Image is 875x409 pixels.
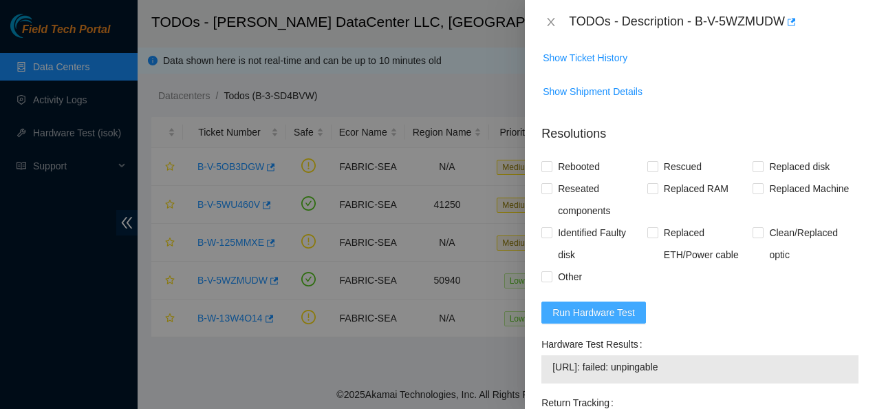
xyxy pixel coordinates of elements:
span: Show Shipment Details [543,84,642,99]
span: Identified Faulty disk [552,222,647,266]
span: Replaced Machine [764,178,854,200]
button: Close [541,16,561,29]
button: Show Ticket History [542,47,628,69]
span: Other [552,266,587,288]
span: Rebooted [552,156,605,178]
span: Replaced disk [764,156,835,178]
button: Run Hardware Test [541,302,646,324]
span: Rescued [658,156,707,178]
span: Replaced RAM [658,178,734,200]
span: Replaced ETH/Power cable [658,222,753,266]
span: Clean/Replaced optic [764,222,858,266]
span: Reseated components [552,178,647,222]
span: Run Hardware Test [552,305,635,320]
div: TODOs - Description - B-V-5WZMUDW [569,11,858,33]
span: [URL]: failed: unpingable [552,359,847,375]
span: close [545,17,557,28]
p: Resolutions [541,114,858,143]
span: Show Ticket History [543,50,627,65]
label: Hardware Test Results [541,333,647,355]
button: Show Shipment Details [542,81,643,103]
